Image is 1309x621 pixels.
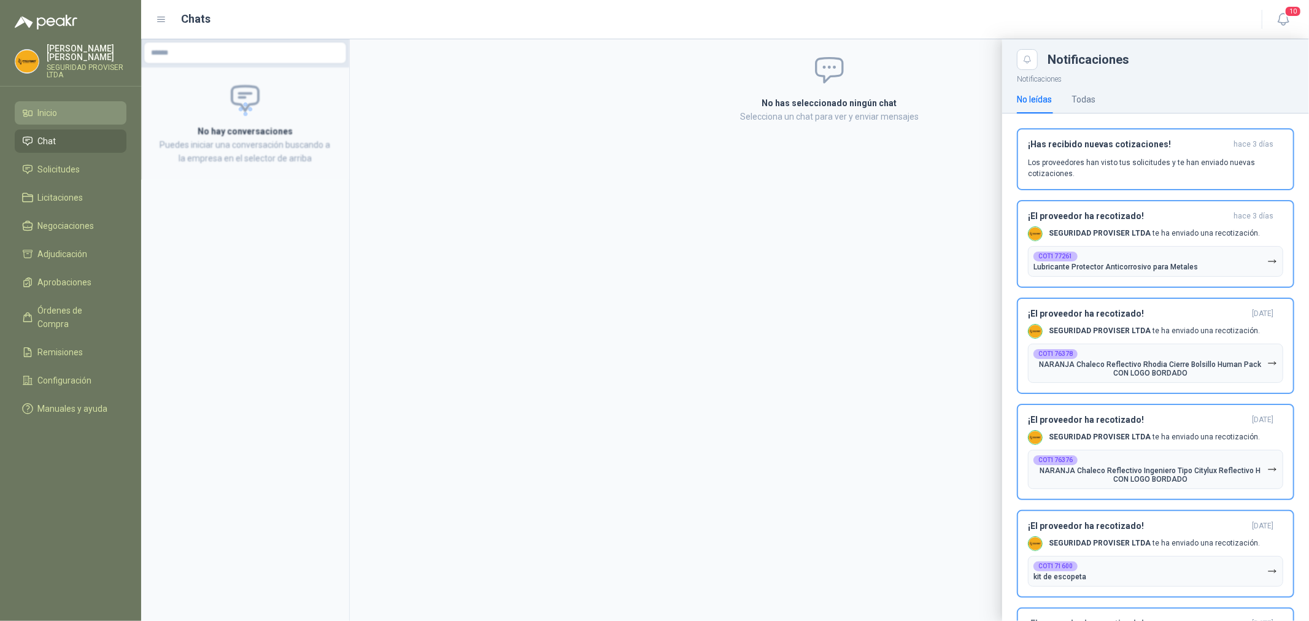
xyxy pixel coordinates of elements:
[47,44,126,61] p: [PERSON_NAME] [PERSON_NAME]
[1284,6,1302,17] span: 10
[1017,298,1294,394] button: ¡El proveedor ha recotizado![DATE] Company LogoSEGURIDAD PROVISER LTDA te ha enviado una recotiza...
[1234,139,1273,150] span: hace 3 días
[1017,510,1294,598] button: ¡El proveedor ha recotizado![DATE] Company LogoSEGURIDAD PROVISER LTDA te ha enviado una recotiza...
[1028,246,1283,277] button: COT177261Lubricante Protector Anticorrosivo para Metales
[15,271,126,294] a: Aprobaciones
[38,163,80,176] span: Solicitudes
[38,247,88,261] span: Adjudicación
[1029,227,1042,241] img: Company Logo
[47,64,126,79] p: SEGURIDAD PROVISER LTDA
[38,304,115,331] span: Órdenes de Compra
[38,345,83,359] span: Remisiones
[1033,573,1086,581] p: kit de escopeta
[15,369,126,392] a: Configuración
[1049,228,1260,239] p: te ha enviado una recotización.
[1033,360,1267,377] p: NARANJA Chaleco Reflectivo Rhodia Cierre Bolsillo Human Pack CON LOGO BORDADO
[1028,450,1283,489] button: COT176376NARANJA Chaleco Reflectivo Ingeniero Tipo Citylux Reflectivo H CON LOGO BORDADO
[1028,309,1247,319] h3: ¡El proveedor ha recotizado!
[1049,433,1151,441] b: SEGURIDAD PROVISER LTDA
[38,106,58,120] span: Inicio
[38,191,83,204] span: Licitaciones
[38,276,92,289] span: Aprobaciones
[38,219,95,233] span: Negociaciones
[1028,556,1283,587] button: COT171600kit de escopeta
[15,214,126,237] a: Negociaciones
[1048,53,1294,66] div: Notificaciones
[38,374,92,387] span: Configuración
[15,186,126,209] a: Licitaciones
[1017,93,1052,106] div: No leídas
[1038,351,1073,357] b: COT176378
[1252,309,1273,319] span: [DATE]
[1017,404,1294,500] button: ¡El proveedor ha recotizado![DATE] Company LogoSEGURIDAD PROVISER LTDA te ha enviado una recotiza...
[1028,415,1247,425] h3: ¡El proveedor ha recotizado!
[1017,200,1294,288] button: ¡El proveedor ha recotizado!hace 3 días Company LogoSEGURIDAD PROVISER LTDA te ha enviado una rec...
[15,341,126,364] a: Remisiones
[1028,344,1283,383] button: COT176378NARANJA Chaleco Reflectivo Rhodia Cierre Bolsillo Human Pack CON LOGO BORDADO
[1234,211,1273,222] span: hace 3 días
[1033,263,1198,271] p: Lubricante Protector Anticorrosivo para Metales
[1028,211,1229,222] h3: ¡El proveedor ha recotizado!
[1038,563,1073,569] b: COT171600
[15,129,126,153] a: Chat
[1049,538,1260,549] p: te ha enviado una recotización.
[1038,253,1073,260] b: COT177261
[1049,326,1260,336] p: te ha enviado una recotización.
[1029,537,1042,550] img: Company Logo
[1017,49,1038,70] button: Close
[1049,432,1260,442] p: te ha enviado una recotización.
[15,50,39,73] img: Company Logo
[1049,326,1151,335] b: SEGURIDAD PROVISER LTDA
[1252,521,1273,531] span: [DATE]
[38,402,108,415] span: Manuales y ayuda
[1017,128,1294,190] button: ¡Has recibido nuevas cotizaciones!hace 3 días Los proveedores han visto tus solicitudes y te han ...
[15,158,126,181] a: Solicitudes
[15,101,126,125] a: Inicio
[1028,139,1229,150] h3: ¡Has recibido nuevas cotizaciones!
[1028,521,1247,531] h3: ¡El proveedor ha recotizado!
[15,15,77,29] img: Logo peakr
[1002,70,1309,85] p: Notificaciones
[1038,457,1073,463] b: COT176376
[1252,415,1273,425] span: [DATE]
[182,10,211,28] h1: Chats
[1028,157,1283,179] p: Los proveedores han visto tus solicitudes y te han enviado nuevas cotizaciones.
[15,397,126,420] a: Manuales y ayuda
[1029,431,1042,444] img: Company Logo
[1049,539,1151,547] b: SEGURIDAD PROVISER LTDA
[1033,466,1267,484] p: NARANJA Chaleco Reflectivo Ingeniero Tipo Citylux Reflectivo H CON LOGO BORDADO
[1029,325,1042,338] img: Company Logo
[1072,93,1095,106] div: Todas
[15,242,126,266] a: Adjudicación
[15,299,126,336] a: Órdenes de Compra
[1049,229,1151,237] b: SEGURIDAD PROVISER LTDA
[38,134,56,148] span: Chat
[1272,9,1294,31] button: 10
